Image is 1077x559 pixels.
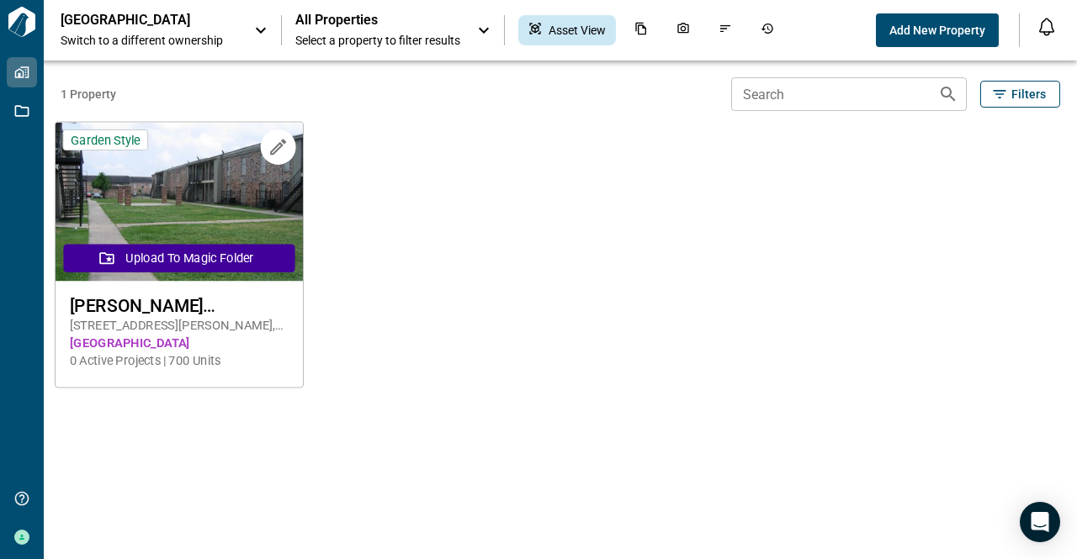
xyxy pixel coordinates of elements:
span: Filters [1011,86,1046,103]
span: Asset View [549,22,606,39]
span: All Properties [295,12,460,29]
span: Garden Style [71,132,141,148]
span: [STREET_ADDRESS][PERSON_NAME] , [GEOGRAPHIC_DATA] , [GEOGRAPHIC_DATA] [70,317,289,335]
div: Open Intercom Messenger [1020,502,1060,542]
div: Issues & Info [708,15,742,45]
span: [PERSON_NAME][GEOGRAPHIC_DATA] Apartments [70,295,289,316]
button: Open notification feed [1033,13,1060,40]
button: Upload to Magic Folder [63,244,294,272]
img: property-asset [56,123,303,282]
div: Photos [666,15,700,45]
span: [GEOGRAPHIC_DATA] [70,335,289,352]
span: Add New Property [889,22,985,39]
span: Switch to a different ownership [61,32,237,49]
p: [GEOGRAPHIC_DATA] [61,12,212,29]
button: Search properties [931,77,965,111]
span: 0 Active Projects | 700 Units [70,352,289,370]
div: Asset View [518,15,616,45]
div: Job History [751,15,784,45]
button: Add New Property [876,13,999,47]
div: Documents [624,15,658,45]
button: Filters [980,81,1060,108]
span: 1 Property [61,86,724,103]
span: Select a property to filter results [295,32,460,49]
